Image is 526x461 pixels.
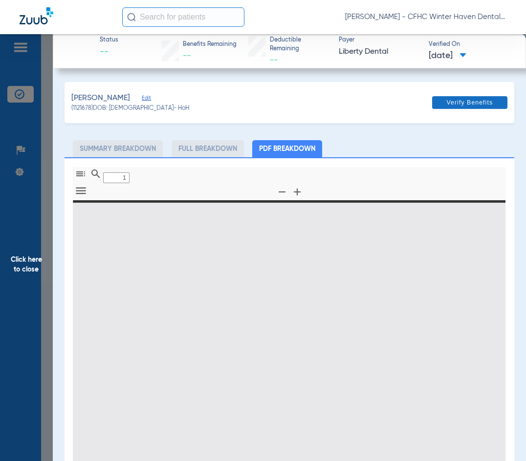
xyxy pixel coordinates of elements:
[103,172,130,183] input: Page
[270,56,278,64] span: --
[122,7,244,27] input: Search for patients
[429,41,510,49] span: Verified On
[289,192,305,199] pdf-shy-button: Zoom In
[345,12,506,22] span: [PERSON_NAME] - CFHC Winter Haven Dental
[73,174,88,181] pdf-shy-button: Toggle Sidebar
[339,36,420,45] span: Payer
[252,140,322,157] li: PDF Breakdown
[432,96,507,109] button: Verify Benefits
[339,46,420,58] span: Liberty Dental
[73,140,163,157] li: Summary Breakdown
[100,46,118,58] span: --
[429,50,466,62] span: [DATE]
[274,192,289,199] pdf-shy-button: Zoom Out
[74,184,88,197] svg: Tools
[88,167,104,181] button: Find in Document
[72,185,89,198] button: Tools
[477,414,526,461] iframe: Chat Widget
[183,41,237,49] span: Benefits Remaining
[289,185,306,199] button: Zoom In
[274,185,290,199] button: Zoom Out
[72,167,89,181] button: Toggle Sidebar
[172,140,244,157] li: Full Breakdown
[127,13,136,21] img: Search Icon
[446,99,493,106] span: Verify Benefits
[20,7,53,24] img: Zuub Logo
[71,105,189,113] span: (1121678) DOB: [DEMOGRAPHIC_DATA] - HoH
[100,36,118,45] span: Status
[88,174,103,181] pdf-shy-button: Find in Document
[71,92,130,105] span: [PERSON_NAME]
[142,95,151,104] span: Edit
[183,52,191,60] span: --
[270,36,330,53] span: Deductible Remaining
